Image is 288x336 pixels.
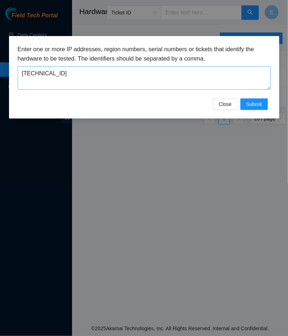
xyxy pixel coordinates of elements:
[246,100,262,108] span: Submit
[219,100,232,108] span: Close
[213,98,238,110] button: Close
[18,66,271,90] textarea: [TECHNICAL_ID]
[240,98,268,110] button: Submit
[18,45,271,63] h3: Enter one or more IP addresses, region numbers, serial numbers or tickets that identify the hardw...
